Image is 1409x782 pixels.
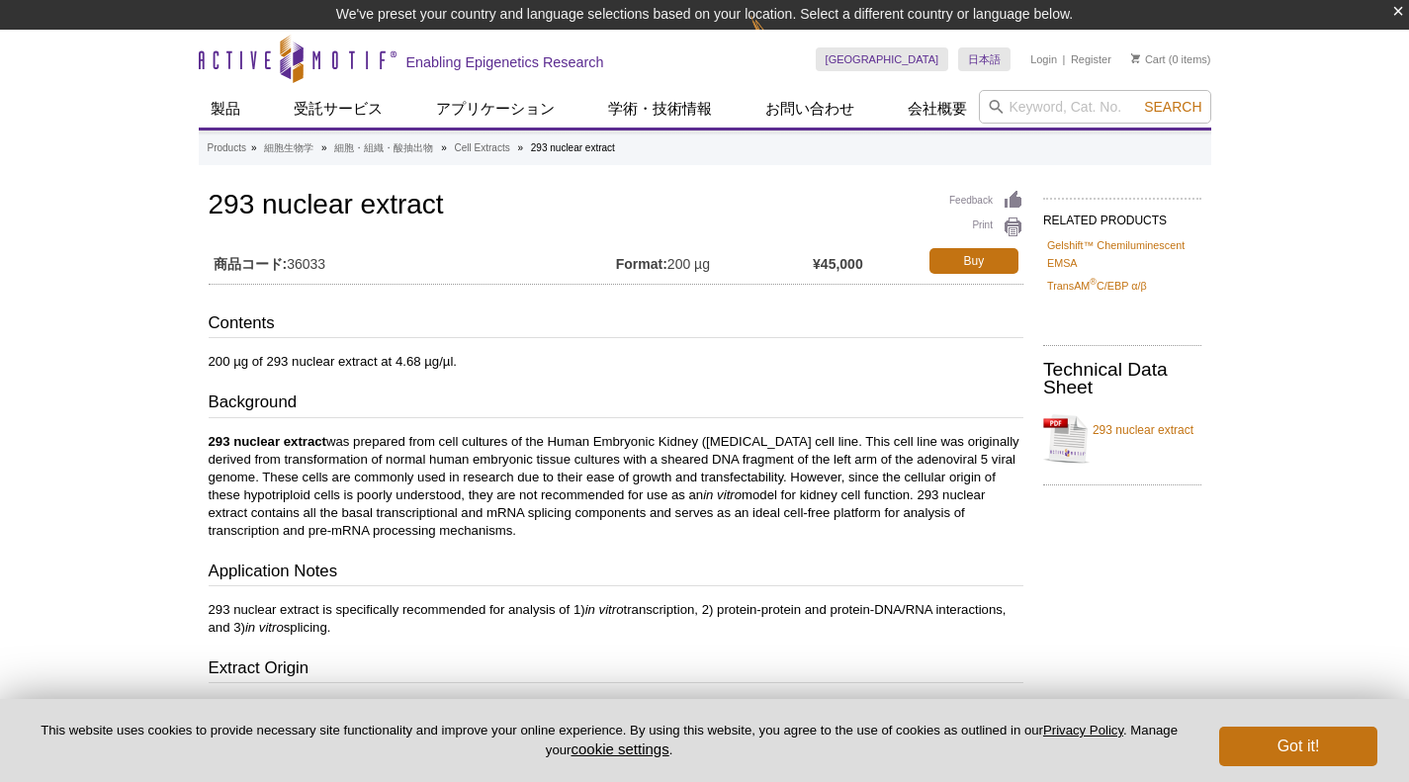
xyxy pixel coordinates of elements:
img: Your Cart [1131,53,1140,63]
h2: RELATED PRODUCTS [1043,198,1201,233]
a: Cell Extracts [455,139,510,157]
button: Search [1138,98,1207,116]
a: Print [949,217,1023,238]
a: お問い合わせ [753,90,866,128]
li: » [441,142,447,153]
p: This website uses cookies to provide necessary site functionality and improve your online experie... [32,722,1187,759]
a: 製品 [199,90,252,128]
h3: Contents [209,311,1023,339]
a: 会社概要 [896,90,979,128]
strong: Format: [616,255,667,273]
a: 学術・技術情報 [596,90,724,128]
a: アプリケーション [424,90,567,128]
h2: Technical Data Sheet [1043,361,1201,396]
a: Register [1071,52,1111,66]
li: 293 nuclear extract [531,142,615,153]
a: Products [208,139,246,157]
sup: ® [1090,278,1097,288]
td: 200 µg [616,243,813,279]
li: | [1063,47,1066,71]
a: 日本語 [958,47,1011,71]
li: » [321,142,327,153]
li: » [251,142,257,153]
a: 受託サービス [282,90,395,128]
input: Keyword, Cat. No. [979,90,1211,124]
a: [GEOGRAPHIC_DATA] [816,47,949,71]
a: Gelshift™ Chemiluminescent EMSA [1047,236,1197,272]
li: » [517,142,523,153]
p: was prepared from cell cultures of the Human Embryonic Kidney ([MEDICAL_DATA] cell line. This cel... [209,433,1023,540]
td: 36033 [209,243,616,279]
a: Cart [1131,52,1166,66]
p: 293 nuclear extract is specifically recommended for analysis of 1) transcription, 2) protein-prot... [209,601,1023,637]
p: 200 µg of 293 nuclear extract at 4.68 µg/µl. [209,353,1023,371]
button: Got it! [1219,727,1377,766]
button: cookie settings [571,740,668,757]
h3: Application Notes [209,560,1023,587]
img: Change Here [750,15,803,61]
a: 293 nuclear extract [1043,409,1201,469]
a: Buy [929,248,1018,274]
b: 293 nuclear extract [209,434,327,449]
a: Login [1030,52,1057,66]
a: 細胞・組織・酸抽出物 [334,139,433,157]
li: (0 items) [1131,47,1211,71]
strong: 商品コード: [214,255,288,273]
em: in vitro [585,602,624,617]
h1: 293 nuclear extract [209,190,1023,223]
em: in vitro [703,487,742,502]
em: in vitro [245,620,284,635]
a: TransAM®C/EBP α/β [1047,277,1147,295]
a: Privacy Policy [1043,723,1123,738]
h3: Extract Origin [209,656,1023,684]
h3: Background [209,391,1023,418]
span: Search [1144,99,1201,115]
a: 細胞生物学 [264,139,313,157]
a: Feedback [949,190,1023,212]
strong: ¥45,000 [813,255,863,273]
h2: Enabling Epigenetics Research [406,53,604,71]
